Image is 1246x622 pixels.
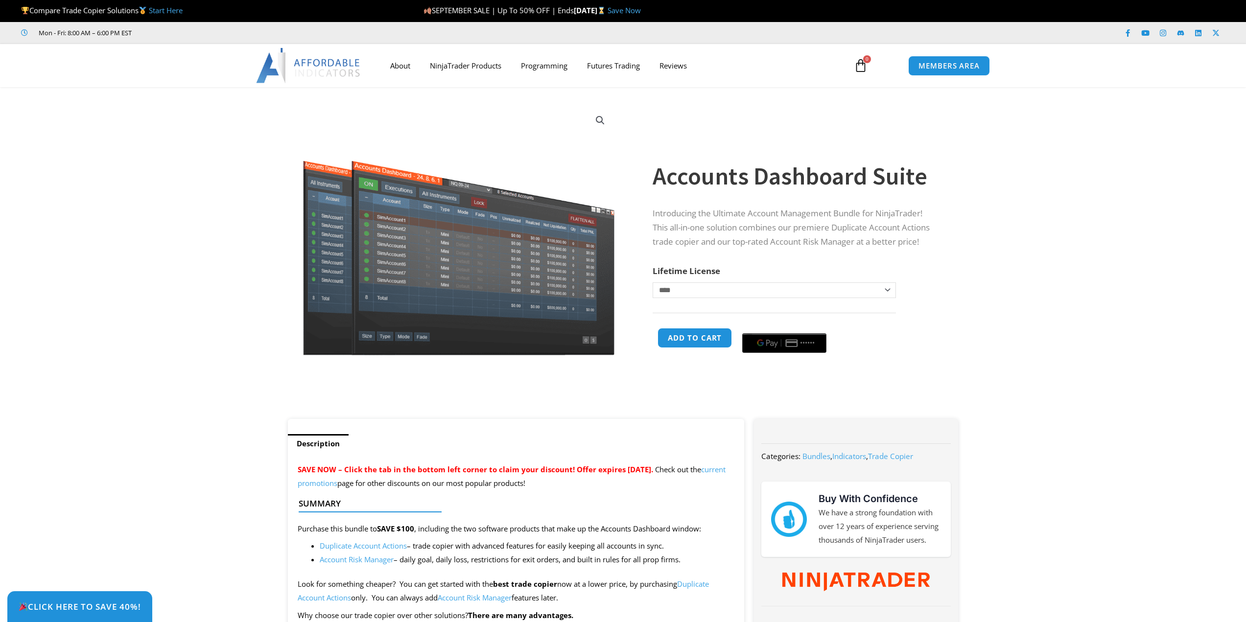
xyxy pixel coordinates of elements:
[608,5,641,15] a: Save Now
[288,434,349,453] a: Description
[653,265,720,276] label: Lifetime License
[658,328,732,348] button: Add to cart
[380,54,420,77] a: About
[574,5,608,15] strong: [DATE]
[908,56,990,76] a: MEMBERS AREA
[761,451,800,461] span: Categories:
[298,463,735,490] p: Check out the page for other discounts on our most popular products!
[598,7,605,14] img: ⌛
[771,502,806,537] img: mark thumbs good 43913 | Affordable Indicators – NinjaTrader
[320,541,407,551] a: Duplicate Account Actions
[424,7,431,14] img: 🍂
[802,451,830,461] a: Bundles
[320,554,394,564] a: Account Risk Manager
[782,573,930,591] img: NinjaTrader Wordmark color RGB | Affordable Indicators – NinjaTrader
[149,5,183,15] a: Start Here
[420,54,511,77] a: NinjaTrader Products
[423,5,574,15] span: SEPTEMBER SALE | Up To 50% OFF | Ends
[802,451,913,461] span: , ,
[298,464,653,474] span: SAVE NOW – Click the tab in the bottom left corner to claim your discount! Offer expires [DATE].
[740,326,828,327] iframe: Secure payment input frame
[302,104,616,355] img: Screenshot 2024-08-26 155710eeeee | Affordable Indicators – NinjaTrader
[139,7,146,14] img: 🥇
[298,577,735,605] p: Look for something cheaper? You can get started with the now at a lower price, by purchasing only...
[653,159,939,193] h1: Accounts Dashboard Suite
[7,591,152,622] a: 🎉Click Here to save 40%!
[819,491,941,506] h3: Buy With Confidence
[839,51,882,80] a: 0
[377,524,414,533] strong: SAVE $100
[653,207,939,249] p: Introducing the Ultimate Account Management Bundle for NinjaTrader! This all-in-one solution comb...
[832,451,866,461] a: Indicators
[868,451,913,461] a: Trade Copier
[320,553,735,567] li: – daily goal, daily loss, restrictions for exit orders, and built in rules for all prop firms.
[511,54,577,77] a: Programming
[299,499,726,508] h4: Summary
[800,340,815,346] text: ••••••
[19,602,27,611] img: 🎉
[591,112,609,129] a: View full-screen image gallery
[145,28,292,38] iframe: Customer reviews powered by Trustpilot
[22,7,29,14] img: 🏆
[650,54,697,77] a: Reviews
[19,602,141,611] span: Click Here to save 40%!
[742,333,826,353] button: Buy with GPay
[918,62,980,69] span: MEMBERS AREA
[298,522,735,536] p: Purchase this bundle to , including the two software products that make up the Accounts Dashboard...
[380,54,843,77] nav: Menu
[21,5,183,15] span: Compare Trade Copier Solutions
[36,27,132,39] span: Mon - Fri: 8:00 AM – 6:00 PM EST
[577,54,650,77] a: Futures Trading
[493,579,557,589] strong: best trade copier
[320,539,735,553] li: – trade copier with advanced features for easily keeping all accounts in sync.
[863,55,871,63] span: 0
[256,48,361,83] img: LogoAI | Affordable Indicators – NinjaTrader
[819,506,941,547] p: We have a strong foundation with over 12 years of experience serving thousands of NinjaTrader users.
